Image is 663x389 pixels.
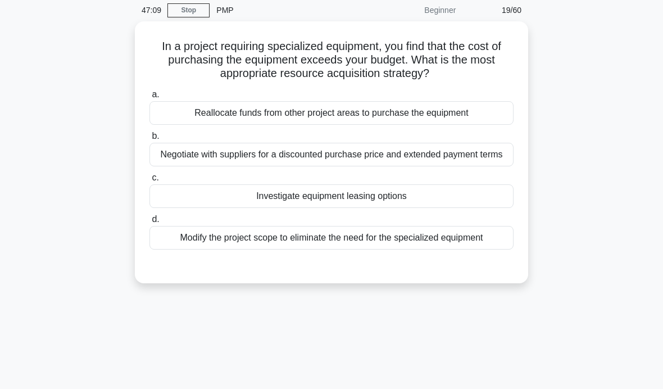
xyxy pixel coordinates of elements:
span: d. [152,214,159,224]
div: Reallocate funds from other project areas to purchase the equipment [149,101,514,125]
h5: In a project requiring specialized equipment, you find that the cost of purchasing the equipment ... [148,39,515,81]
a: Stop [167,3,210,17]
div: Modify the project scope to eliminate the need for the specialized equipment [149,226,514,250]
span: c. [152,173,158,182]
div: Negotiate with suppliers for a discounted purchase price and extended payment terms [149,143,514,166]
span: b. [152,131,159,141]
span: a. [152,89,159,99]
div: Investigate equipment leasing options [149,184,514,208]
